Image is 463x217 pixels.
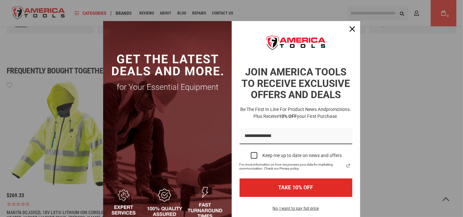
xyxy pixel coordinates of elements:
[240,178,352,197] button: TAKE 10% OFF
[242,66,350,100] strong: JOIN AMERICA TOOLS TO RECEIVE EXCLUSIVE OFFERS AND DEALS
[344,162,352,170] svg: link icon
[268,205,324,216] button: No, I want to pay full price
[240,128,352,145] input: Email field
[279,114,297,119] strong: 10% OFF
[370,196,463,217] iframe: LiveChat chat widget
[240,163,344,171] span: For more information on how we process your data for marketing communication. Check our Privacy p...
[263,153,342,158] div: Keep me up to date on news and offers
[253,107,351,119] span: promotions. Plus receive your first purchase.
[238,106,354,120] h3: Be the first in line for product news and
[344,21,360,37] button: Close
[350,26,355,32] svg: close icon
[344,162,352,170] a: Read our Privacy Policy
